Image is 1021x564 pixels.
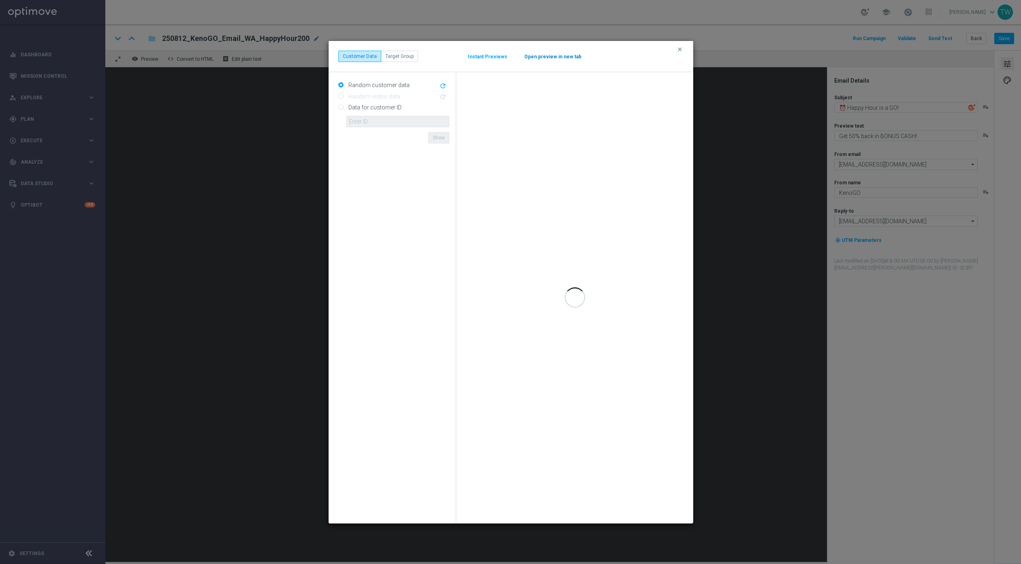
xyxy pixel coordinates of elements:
button: clear [676,46,686,53]
button: Target Group [381,51,418,62]
button: Instant Previews [468,53,508,60]
button: Customer Data [338,51,381,62]
label: Random visitor data [346,93,400,100]
div: ... [338,51,418,62]
i: clear [677,46,683,53]
label: Data for customer ID: [346,104,403,111]
button: Show [428,132,449,143]
input: Enter ID [346,116,449,127]
i: refresh [439,82,446,90]
button: Open preview in new tab [524,53,582,60]
label: Random customer data [346,81,410,89]
button: refresh [438,81,449,91]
